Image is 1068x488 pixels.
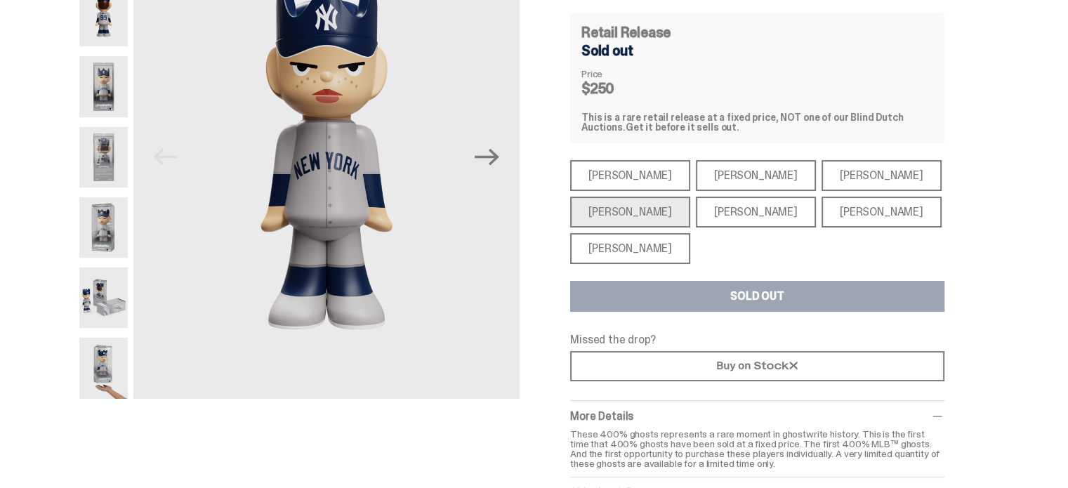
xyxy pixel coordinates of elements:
[581,44,933,58] div: Sold out
[472,142,503,173] button: Next
[79,197,128,258] img: 05-ghostwrite-mlb-game-face-hero-judge-03.png
[570,429,944,468] p: These 400% ghosts represents a rare moment in ghostwrite history. This is the first time that 400...
[570,409,633,423] span: More Details
[79,127,128,187] img: 04-ghostwrite-mlb-game-face-hero-judge-02.png
[696,197,816,227] div: [PERSON_NAME]
[581,25,671,39] h4: Retail Release
[822,197,942,227] div: [PERSON_NAME]
[696,160,816,191] div: [PERSON_NAME]
[79,268,128,328] img: 06-ghostwrite-mlb-game-face-hero-judge-04.png
[570,233,690,264] div: [PERSON_NAME]
[626,121,739,133] span: Get it before it sells out.
[570,197,690,227] div: [PERSON_NAME]
[581,69,652,79] dt: Price
[570,281,944,312] button: SOLD OUT
[581,112,933,132] div: This is a rare retail release at a fixed price, NOT one of our Blind Dutch Auctions.
[570,334,944,345] p: Missed the drop?
[570,160,690,191] div: [PERSON_NAME]
[79,338,128,398] img: MLB400ScaleImage.2412-ezgif.com-optipng.png
[79,56,128,117] img: 03-ghostwrite-mlb-game-face-hero-judge-01.png
[581,81,652,95] dd: $250
[730,291,784,302] div: SOLD OUT
[822,160,942,191] div: [PERSON_NAME]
